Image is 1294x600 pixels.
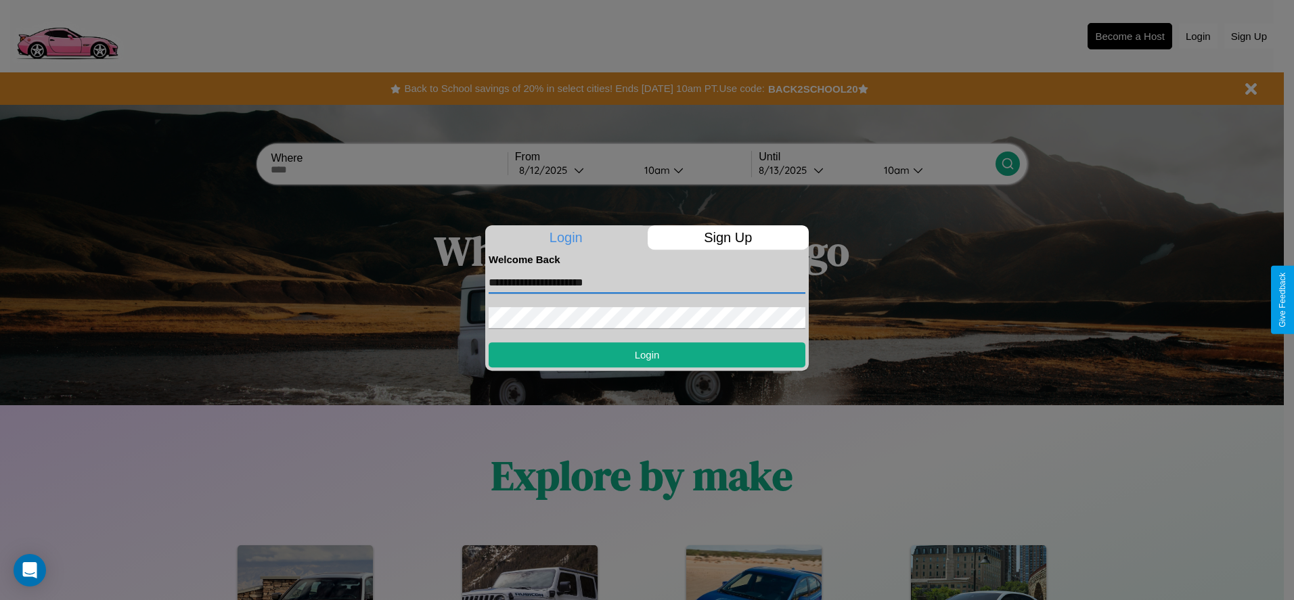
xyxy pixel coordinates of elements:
[485,225,647,250] p: Login
[1278,273,1287,327] div: Give Feedback
[489,254,805,265] h4: Welcome Back
[648,225,809,250] p: Sign Up
[489,342,805,367] button: Login
[14,554,46,586] div: Open Intercom Messenger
